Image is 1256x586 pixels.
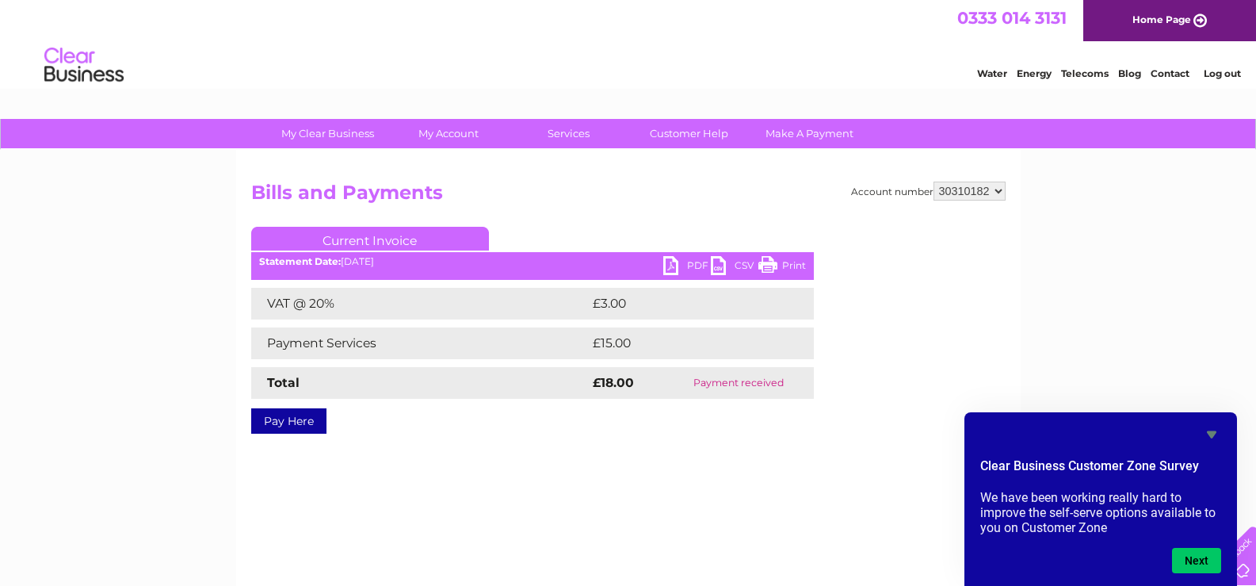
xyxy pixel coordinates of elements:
a: Telecoms [1061,67,1109,79]
strong: £18.00 [593,375,634,390]
a: Water [977,67,1007,79]
td: VAT @ 20% [251,288,589,320]
a: Current Invoice [251,227,489,251]
div: Clear Business Customer Zone Survey [980,425,1221,573]
button: Hide survey [1202,425,1221,444]
div: Clear Business is a trading name of Verastar Limited (registered in [GEOGRAPHIC_DATA] No. 3667643... [254,9,1003,77]
a: Services [503,119,634,148]
a: My Account [383,119,513,148]
button: Next question [1172,548,1221,573]
a: Contact [1151,67,1189,79]
td: Payment received [663,367,813,399]
div: Account number [851,182,1006,201]
h2: Clear Business Customer Zone Survey [980,457,1221,484]
a: Log out [1204,67,1241,79]
div: [DATE] [251,256,814,267]
td: Payment Services [251,327,589,359]
a: Blog [1118,67,1141,79]
strong: Total [267,375,300,390]
p: We have been working really hard to improve the self-serve options available to you on Customer Zone [980,490,1221,535]
a: CSV [711,256,758,279]
img: logo.png [44,41,124,90]
td: £3.00 [589,288,777,320]
a: Customer Help [624,119,754,148]
a: Make A Payment [744,119,875,148]
td: £15.00 [589,327,781,359]
a: 0333 014 3131 [957,8,1067,28]
a: Pay Here [251,408,326,434]
h2: Bills and Payments [251,182,1006,212]
a: Print [758,256,806,279]
a: PDF [663,256,711,279]
a: My Clear Business [262,119,393,148]
b: Statement Date: [259,255,341,267]
a: Energy [1017,67,1052,79]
